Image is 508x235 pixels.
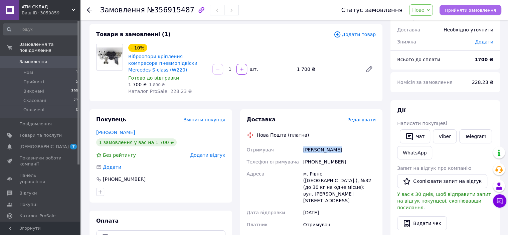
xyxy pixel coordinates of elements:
div: [PHONE_NUMBER] [302,156,377,168]
span: 393 [71,88,78,94]
div: Необхідно уточнити [440,22,497,37]
span: Покупець [96,116,126,123]
div: Ваш ID: 3059859 [22,10,80,16]
span: Знижка [397,39,416,44]
span: Додати [475,39,493,44]
span: Відгуки [19,190,37,196]
span: Товари та послуги [19,132,62,138]
span: Комісія за замовлення [397,80,453,85]
div: Повернутися назад [87,7,92,13]
span: Оплата [96,218,119,224]
input: Пошук [3,23,79,35]
div: Нова Пошта (платна) [255,132,311,138]
span: №356915487 [147,6,194,14]
span: Замовлення [100,6,145,14]
span: 7 [70,144,77,149]
button: Скопіювати запит на відгук [397,174,487,188]
span: Скасовані [23,98,46,104]
span: 5 [76,79,78,85]
span: [DEMOGRAPHIC_DATA] [19,144,69,150]
span: Запит на відгук про компанію [397,165,471,171]
span: Каталог ProSale [19,213,55,219]
b: 1700 ₴ [475,57,493,62]
span: Дії [397,107,405,114]
span: Показники роботи компанії [19,155,62,167]
span: Всього до сплати [397,57,440,62]
span: 1 [76,70,78,76]
span: 228.23 ₴ [472,80,493,85]
span: Редагувати [347,117,376,122]
div: шт. [248,66,259,73]
span: Панель управління [19,172,62,185]
span: Доставка [397,27,420,32]
span: Додати товар [334,31,376,38]
span: Платник [247,222,268,227]
a: WhatsApp [397,146,432,159]
a: [PERSON_NAME] [96,130,135,135]
button: Видати чек [397,216,447,230]
span: Нове [412,7,424,13]
div: Отримувач [302,219,377,231]
span: 0 [76,107,78,113]
span: Адреса [247,171,265,177]
div: 1 700 ₴ [294,65,360,74]
span: Без рейтингу [103,152,136,158]
div: 1 замовлення у вас на 1 700 ₴ [96,138,177,146]
a: Редагувати [362,63,376,76]
span: Отримувач [247,147,274,152]
span: 1 700 ₴ [128,82,147,87]
div: м. Рівне ([GEOGRAPHIC_DATA].), №32 (до 30 кг на одне місце): вул. [PERSON_NAME][STREET_ADDRESS] [302,168,377,207]
span: Замовлення [19,59,47,65]
span: Прийняті [23,79,44,85]
span: Товари в замовленні (1) [96,31,171,37]
span: Повідомлення [19,121,52,127]
span: Змінити покупця [184,117,225,122]
a: Віброопори кріплення компресора пневмопідвіски Mercedes S-class (W220) [128,54,197,73]
span: Написати покупцеві [397,121,447,126]
span: Покупці [19,202,37,208]
span: У вас є 30 днів, щоб відправити запит на відгук покупцеві, скопіювавши посилання. [397,192,491,210]
div: [PHONE_NUMBER] [102,176,146,183]
span: Готово до відправки [128,75,179,81]
span: Додати відгук [190,152,225,158]
div: [DATE] [302,207,377,219]
span: Замовлення та повідомлення [19,41,80,53]
a: Viber [433,129,456,143]
button: Прийняти замовлення [440,5,501,15]
span: ATM СКЛАД [22,4,72,10]
span: Прийняти замовлення [445,8,496,13]
span: 73 [73,98,78,104]
span: Телефон отримувача [247,159,299,164]
span: Каталог ProSale: 228.23 ₴ [128,89,192,94]
div: Статус замовлення [341,7,403,13]
span: Дата відправки [247,210,285,215]
a: Telegram [459,129,492,143]
span: Нові [23,70,33,76]
div: - 10% [128,44,147,52]
span: Додати [103,164,121,170]
span: 1 товар [397,15,416,20]
button: Чат з покупцем [493,194,506,208]
span: Виконані [23,88,44,94]
div: [PERSON_NAME] [302,144,377,156]
span: Оплачені [23,107,44,113]
span: 1 890 ₴ [149,83,165,87]
img: Віброопори кріплення компресора пневмопідвіски Mercedes S-class (W220) [97,47,123,67]
button: Чат [400,129,430,143]
span: Доставка [247,116,276,123]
